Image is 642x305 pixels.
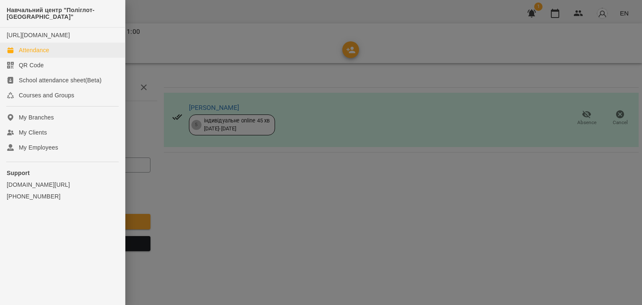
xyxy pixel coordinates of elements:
div: QR Code [19,61,44,69]
a: [PHONE_NUMBER] [7,192,118,201]
div: My Clients [19,128,47,137]
a: [DOMAIN_NAME][URL] [7,180,118,189]
p: Support [7,169,118,177]
div: Courses and Groups [19,91,74,99]
div: Attendance [19,46,49,54]
div: My Employees [19,143,58,152]
span: Навчальний центр "Поліглот-[GEOGRAPHIC_DATA]" [7,7,118,20]
div: My Branches [19,113,54,122]
a: [URL][DOMAIN_NAME] [7,32,70,38]
div: School attendance sheet(Beta) [19,76,102,84]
